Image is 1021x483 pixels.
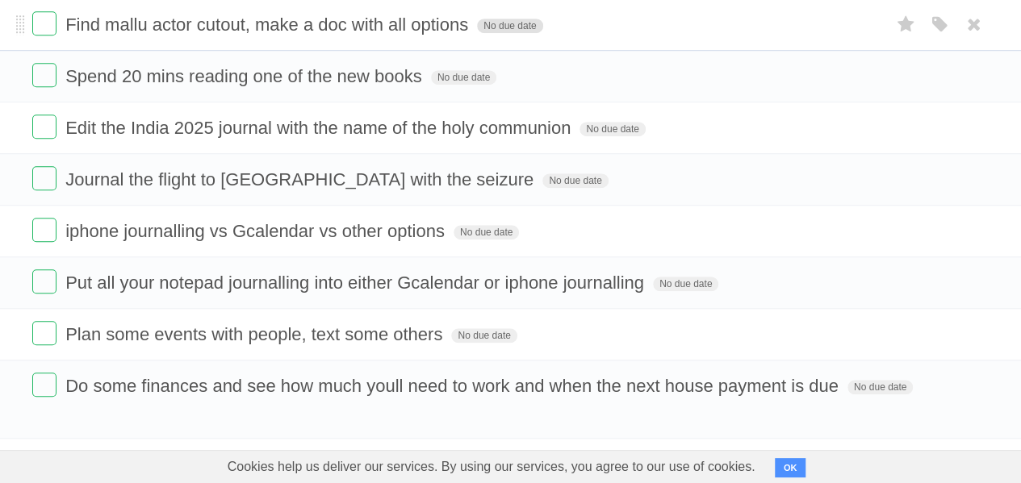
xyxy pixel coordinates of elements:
span: Cookies help us deliver our services. By using our services, you agree to our use of cookies. [211,451,772,483]
span: No due date [431,70,496,85]
button: OK [775,458,806,477]
label: Done [32,63,56,87]
span: Edit the India 2025 journal with the name of the holy communion [65,118,575,138]
label: Done [32,11,56,35]
span: Do some finances and see how much youll need to work and when the next house payment is due [65,376,843,396]
label: Star task [890,11,921,38]
span: Find mallu actor cutout, make a doc with all options [65,15,472,35]
span: Spend 20 mins reading one of the new books [65,66,426,86]
span: No due date [542,173,608,188]
label: Done [32,115,56,139]
span: No due date [477,19,542,33]
span: No due date [847,380,913,394]
label: Done [32,166,56,190]
label: Done [32,218,56,242]
span: No due date [454,225,519,239]
label: Done [32,373,56,397]
span: Plan some events with people, text some others [65,324,446,344]
span: No due date [580,122,645,136]
span: Journal the flight to [GEOGRAPHIC_DATA] with the seizure [65,169,538,189]
label: Done [32,269,56,294]
label: Done [32,321,56,345]
span: Put all your notepad journalling into either Gcalendar or iphone journalling [65,273,648,293]
span: No due date [451,328,517,343]
span: No due date [653,277,718,291]
span: iphone journalling vs Gcalendar vs other options [65,221,449,241]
